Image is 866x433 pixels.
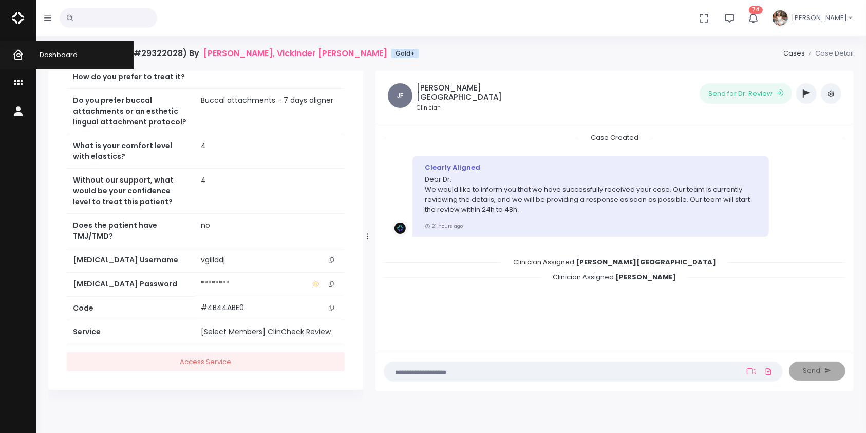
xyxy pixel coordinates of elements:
[425,174,757,214] p: Dear Dr. We would like to inform you that we have successfully received your case. Our team is cu...
[700,83,792,104] button: Send for Dr. Review
[762,362,775,381] a: Add Files
[576,257,716,267] b: [PERSON_NAME][GEOGRAPHIC_DATA]
[67,248,195,273] th: [MEDICAL_DATA] Username
[48,71,363,402] div: scrollable content
[195,248,345,272] td: vgillddj
[67,169,195,214] th: Without our support, what would be your confidence level to treat this patient?
[805,48,854,59] li: Case Detail
[417,83,531,102] h5: [PERSON_NAME][GEOGRAPHIC_DATA]
[48,48,419,58] h4: [PERSON_NAME], 9 (#29322028) By
[541,269,689,285] span: Clinician Assigned:
[425,223,463,229] small: 21 hours ago
[578,130,651,146] span: Case Created
[771,9,789,27] img: Header Avatar
[195,134,345,169] td: 4
[195,214,345,248] td: no
[27,50,78,60] span: Dashboard
[195,55,345,89] td: Elastics (Growing Patient)
[67,352,345,371] a: Access Service
[388,83,412,108] span: JF
[391,49,419,58] span: Gold+
[12,7,24,29] img: Logo Horizontal
[616,272,676,282] b: [PERSON_NAME]
[67,320,195,344] th: Service
[417,104,531,112] small: Clinician
[67,89,195,134] th: Do you prefer buccal attachments or an esthetic lingual attachment protocol?
[195,169,345,214] td: 4
[67,296,195,320] th: Code
[67,55,195,89] th: If selected to fix to Class 1, How do you prefer to treat it?
[501,254,728,270] span: Clinician Assigned:
[384,133,845,342] div: scrollable content
[783,48,805,58] a: Cases
[67,134,195,169] th: What is your comfort level with elastics?
[425,163,757,173] div: Clearly Aligned
[792,13,847,23] span: [PERSON_NAME]
[749,6,763,14] span: 74
[67,273,195,296] th: [MEDICAL_DATA] Password
[67,214,195,248] th: Does the patient have TMJ/TMD?
[203,48,387,58] a: [PERSON_NAME], Vickinder [PERSON_NAME]
[195,296,345,320] td: #4B44ABE0
[201,327,338,337] div: [Select Members] ClinCheck Review
[745,367,758,375] a: Add Loom Video
[195,89,345,134] td: Buccal attachments - 7 days aligner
